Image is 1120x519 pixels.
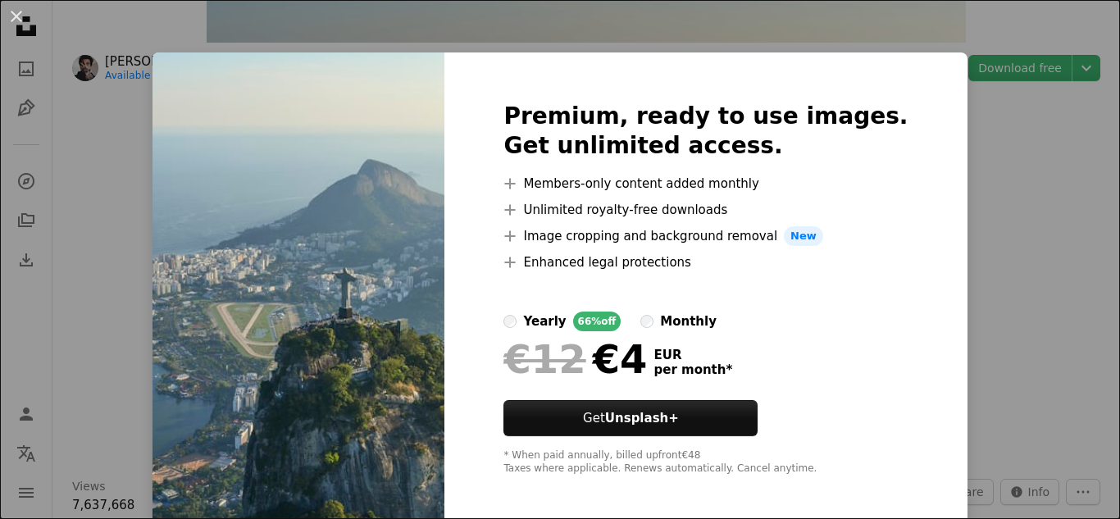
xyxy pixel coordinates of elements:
[503,174,908,193] li: Members-only content added monthly
[503,226,908,246] li: Image cropping and background removal
[503,338,585,380] span: €12
[503,449,908,476] div: * When paid annually, billed upfront €48 Taxes where applicable. Renews automatically. Cancel any...
[605,411,679,426] strong: Unsplash+
[523,312,566,331] div: yearly
[503,253,908,272] li: Enhanced legal protections
[503,338,647,380] div: €4
[503,102,908,161] h2: Premium, ready to use images. Get unlimited access.
[573,312,621,331] div: 66% off
[784,226,823,246] span: New
[640,315,653,328] input: monthly
[653,348,732,362] span: EUR
[503,315,517,328] input: yearly66%off
[503,400,758,436] button: GetUnsplash+
[660,312,717,331] div: monthly
[503,200,908,220] li: Unlimited royalty-free downloads
[653,362,732,377] span: per month *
